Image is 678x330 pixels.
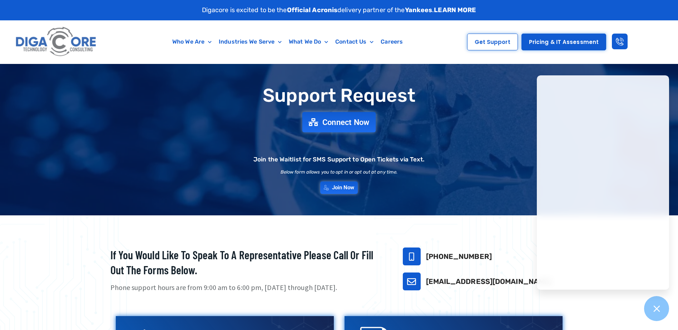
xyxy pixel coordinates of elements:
[529,39,599,45] span: Pricing & IT Assessment
[110,282,385,293] p: Phone support hours are from 9:00 am to 6:00 pm, [DATE] through [DATE].
[215,34,285,50] a: Industries We Serve
[434,6,476,14] a: LEARN MORE
[426,252,492,261] a: [PHONE_NUMBER]
[332,185,355,190] span: Join Now
[93,85,586,106] h1: Support Request
[110,247,385,277] h2: If you would like to speak to a representative please call or fill out the forms below.
[133,34,442,50] nav: Menu
[281,170,398,174] h2: Below form allows you to opt in or opt out at any time.
[521,34,606,50] a: Pricing & IT Assessment
[14,24,99,60] img: Digacore logo 1
[253,156,425,162] h2: Join the Waitlist for SMS Support to Open Tickets via Text.
[285,34,332,50] a: What We Do
[302,112,376,132] a: Connect Now
[403,272,421,290] a: support@digacore.com
[377,34,406,50] a: Careers
[322,118,370,126] span: Connect Now
[287,6,338,14] strong: Official Acronis
[475,39,510,45] span: Get Support
[169,34,215,50] a: Who We Are
[405,6,432,14] strong: Yankees
[332,34,377,50] a: Contact Us
[426,277,552,286] a: [EMAIL_ADDRESS][DOMAIN_NAME]
[320,181,358,194] a: Join Now
[537,75,669,290] iframe: Chatgenie Messenger
[403,247,421,265] a: 732-646-5725
[202,5,476,15] p: Digacore is excited to be the delivery partner of the .
[467,34,518,50] a: Get Support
